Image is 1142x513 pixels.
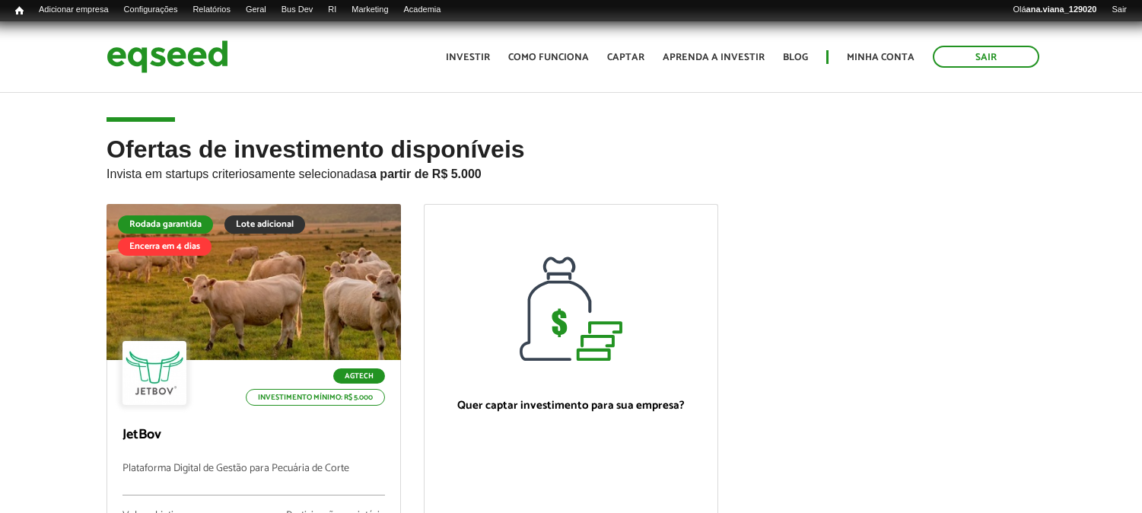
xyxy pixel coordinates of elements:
[370,167,482,180] strong: a partir de R$ 5.000
[122,427,385,444] p: JetBov
[224,215,305,234] div: Lote adicional
[446,53,490,62] a: Investir
[116,4,186,16] a: Configurações
[1104,4,1134,16] a: Sair
[274,4,321,16] a: Bus Dev
[783,53,808,62] a: Blog
[15,5,24,16] span: Início
[344,4,396,16] a: Marketing
[396,4,449,16] a: Academia
[31,4,116,16] a: Adicionar empresa
[333,368,385,384] p: Agtech
[1026,5,1097,14] strong: ana.viana_129020
[122,463,385,495] p: Plataforma Digital de Gestão para Pecuária de Corte
[508,53,589,62] a: Como funciona
[933,46,1039,68] a: Sair
[8,4,31,18] a: Início
[118,215,213,234] div: Rodada garantida
[320,4,344,16] a: RI
[663,53,765,62] a: Aprenda a investir
[847,53,915,62] a: Minha conta
[107,136,1035,204] h2: Ofertas de investimento disponíveis
[607,53,644,62] a: Captar
[118,237,212,256] div: Encerra em 4 dias
[440,399,702,413] p: Quer captar investimento para sua empresa?
[107,37,228,77] img: EqSeed
[238,4,274,16] a: Geral
[107,163,1035,181] p: Invista em startups criteriosamente selecionadas
[1006,4,1105,16] a: Oláana.viana_129020
[246,389,385,406] p: Investimento mínimo: R$ 5.000
[185,4,237,16] a: Relatórios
